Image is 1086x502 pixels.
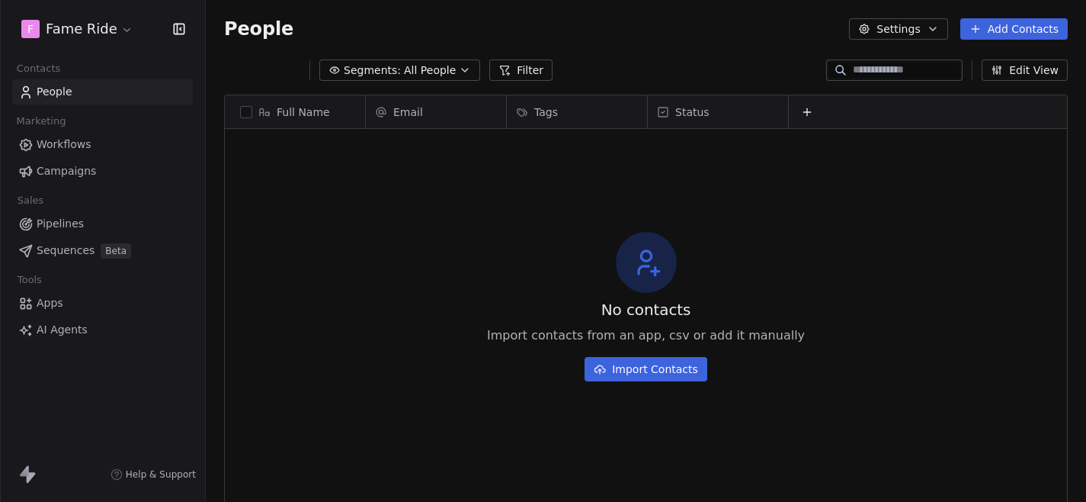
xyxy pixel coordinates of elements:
[404,63,456,79] span: All People
[126,468,196,481] span: Help & Support
[507,95,647,128] div: Tags
[366,129,1068,500] div: grid
[366,95,506,128] div: Email
[225,95,365,128] div: Full Name
[37,216,84,232] span: Pipelines
[601,299,691,320] span: No contacts
[111,468,196,481] a: Help & Support
[849,18,947,40] button: Settings
[46,19,117,39] span: Fame Ride
[12,79,193,105] a: People
[11,189,50,212] span: Sales
[585,357,707,381] button: Import Contacts
[585,351,707,381] a: Import Contacts
[534,105,558,120] span: Tags
[12,159,193,184] a: Campaigns
[675,105,710,120] span: Status
[982,60,1068,81] button: Edit View
[10,57,67,80] span: Contacts
[225,129,366,500] div: grid
[27,21,34,37] span: F
[101,243,131,259] span: Beta
[224,18,293,40] span: People
[18,16,136,42] button: FFame Ride
[37,295,63,311] span: Apps
[648,95,788,128] div: Status
[10,110,72,133] span: Marketing
[393,105,423,120] span: Email
[37,84,72,100] span: People
[12,291,193,316] a: Apps
[487,327,805,345] span: Import contacts from an app, csv or add it manually
[37,163,96,179] span: Campaigns
[11,269,48,291] span: Tools
[12,317,193,343] a: AI Agents
[12,238,193,263] a: SequencesBeta
[37,137,91,153] span: Workflows
[489,60,553,81] button: Filter
[960,18,1068,40] button: Add Contacts
[344,63,401,79] span: Segments:
[12,132,193,157] a: Workflows
[37,322,88,338] span: AI Agents
[37,243,95,259] span: Sequences
[277,105,330,120] span: Full Name
[12,211,193,237] a: Pipelines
